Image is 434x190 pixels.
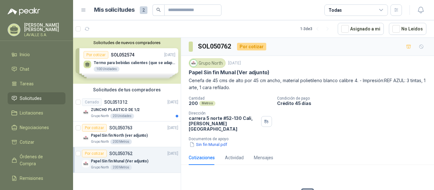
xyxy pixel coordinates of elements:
[91,114,109,119] p: Grupo North
[73,96,181,121] a: CerradoSOL051312[DATE] Company LogoZUNCHO PLASTICO DE 1/2Grupo North20 Unidades
[20,80,34,87] span: Tareas
[389,23,426,35] button: No Leídos
[8,8,40,15] img: Logo peakr
[156,8,161,12] span: search
[8,92,65,104] a: Solicitudes
[189,111,259,115] p: Dirección
[110,114,134,119] div: 20 Unidades
[82,108,90,116] img: Company Logo
[8,78,65,90] a: Tareas
[82,124,107,132] div: Por cotizar
[20,175,43,182] span: Remisiones
[237,43,266,50] div: Por cotizar
[91,139,109,144] p: Grupo North
[20,139,34,146] span: Cotizar
[82,98,102,106] div: Cerrado
[167,99,178,105] p: [DATE]
[20,66,29,73] span: Chat
[189,141,228,148] button: Sin fin Munal.pdf
[94,5,135,15] h1: Mis solicitudes
[20,95,42,102] span: Solicitudes
[91,133,148,139] p: Papel Sin fin North (ver adjunto)
[140,6,147,14] span: 2
[189,96,272,101] p: Cantidad
[82,134,90,142] img: Company Logo
[189,137,431,141] p: Documentos de apoyo
[110,139,132,144] div: 200 Metros
[24,23,65,32] p: [PERSON_NAME] [PERSON_NAME]
[167,151,178,157] p: [DATE]
[76,40,178,45] button: Solicitudes de nuevos compradores
[189,77,426,91] p: Cenefa de 45 cms de alto por 45 cm ancho, material polietileno blanco calibre 4. - Impresión:REF ...
[8,151,65,170] a: Órdenes de Compra
[91,107,139,113] p: ZUNCHO PLASTICO DE 1/2
[73,38,181,84] div: Solicitudes de nuevos compradoresPor cotizarSOL052574[DATE] Termo para bebidas calientes (que se ...
[8,172,65,184] a: Remisiones
[73,147,181,173] a: Por cotizarSOL050762[DATE] Company LogoPapel Sin fin Munal (Ver adjunto)Grupo North200 Metros
[189,69,269,76] p: Papel Sin fin Munal (Ver adjunto)
[277,101,431,106] p: Crédito 45 días
[91,165,109,170] p: Grupo North
[8,107,65,119] a: Licitaciones
[338,23,384,35] button: Asignado a mi
[189,154,215,161] div: Cotizaciones
[73,121,181,147] a: Por cotizarSOL050763[DATE] Company LogoPapel Sin fin North (ver adjunto)Grupo North200 Metros
[91,158,148,164] p: Papel Sin fin Munal (Ver adjunto)
[109,126,132,130] p: SOL050763
[189,58,226,68] div: Grupo North
[20,153,59,167] span: Órdenes de Compra
[8,136,65,148] a: Cotizar
[189,101,198,106] p: 200
[199,101,215,106] div: Metros
[109,151,132,156] p: SOL050762
[20,109,43,116] span: Licitaciones
[110,165,132,170] div: 200 Metros
[225,154,244,161] div: Actividad
[300,24,333,34] div: 1 - 3 de 3
[329,7,342,14] div: Todas
[190,60,197,67] img: Company Logo
[189,115,259,132] p: carrera 5 norte #52-130 Cali , [PERSON_NAME][GEOGRAPHIC_DATA]
[8,121,65,134] a: Negociaciones
[8,49,65,61] a: Inicio
[198,42,232,51] h3: SOL050762
[277,96,431,101] p: Condición de pago
[82,150,107,157] div: Por cotizar
[8,63,65,75] a: Chat
[104,100,127,104] p: SOL051312
[167,125,178,131] p: [DATE]
[20,51,30,58] span: Inicio
[254,154,273,161] div: Mensajes
[228,60,241,66] p: [DATE]
[82,160,90,167] img: Company Logo
[73,84,181,96] div: Solicitudes de tus compradores
[20,124,49,131] span: Negociaciones
[24,33,65,37] p: LAVALLE S.A.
